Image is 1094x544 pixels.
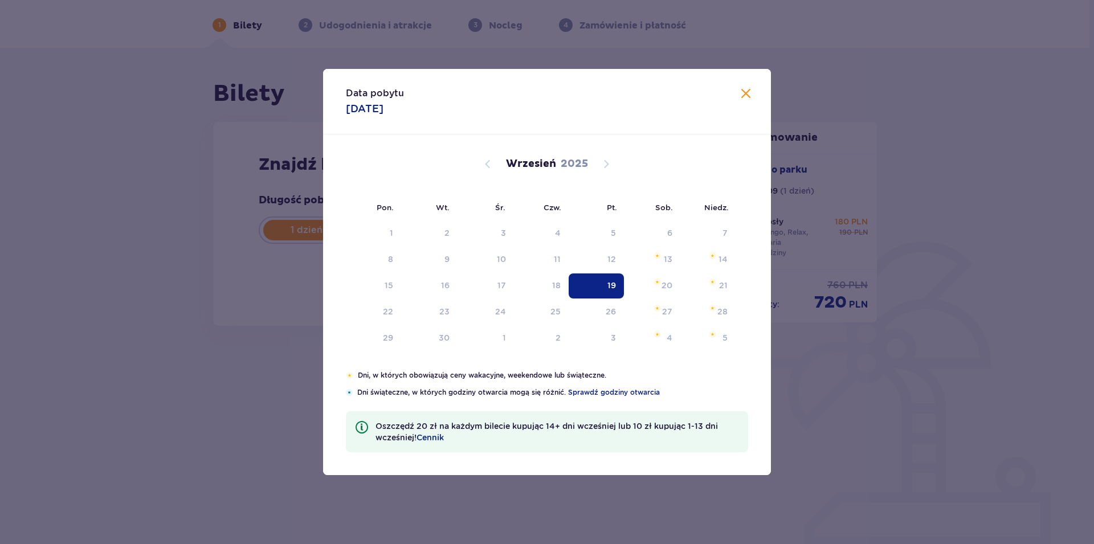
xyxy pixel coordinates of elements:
div: 16 [441,280,450,291]
div: 25 [550,306,561,317]
td: niedziela, 28 września 2025 [680,300,736,325]
small: Pon. [377,203,394,212]
div: Calendar [323,134,771,370]
td: Not available. sobota, 6 września 2025 [624,221,680,246]
td: poniedziałek, 15 września 2025 [346,273,401,298]
div: 5 [611,227,616,239]
td: piątek, 12 września 2025 [569,247,624,272]
td: Not available. środa, 3 września 2025 [458,221,514,246]
small: Czw. [544,203,561,212]
td: sobota, 4 października 2025 [624,326,680,351]
td: czwartek, 11 września 2025 [514,247,569,272]
div: 24 [495,306,506,317]
div: 19 [607,280,616,291]
div: 13 [664,253,672,265]
div: 1 [390,227,393,239]
td: niedziela, 21 września 2025 [680,273,736,298]
div: 15 [385,280,393,291]
td: sobota, 27 września 2025 [624,300,680,325]
td: środa, 17 września 2025 [458,273,514,298]
td: Not available. niedziela, 7 września 2025 [680,221,736,246]
td: Not available. czwartek, 4 września 2025 [514,221,569,246]
td: Not available. poniedziałek, 8 września 2025 [346,247,401,272]
td: niedziela, 14 września 2025 [680,247,736,272]
div: 2 [444,227,450,239]
td: Not available. piątek, 5 września 2025 [569,221,624,246]
div: 17 [497,280,506,291]
small: Sob. [655,203,673,212]
div: 20 [662,280,672,291]
td: poniedziałek, 29 września 2025 [346,326,401,351]
td: czwartek, 18 września 2025 [514,273,569,298]
td: czwartek, 2 października 2025 [514,326,569,351]
td: piątek, 3 października 2025 [569,326,624,351]
td: czwartek, 25 września 2025 [514,300,569,325]
td: sobota, 20 września 2025 [624,273,680,298]
div: 12 [607,253,616,265]
td: Not available. wtorek, 2 września 2025 [401,221,458,246]
div: 27 [662,306,672,317]
div: 3 [501,227,506,239]
small: Wt. [436,203,450,212]
div: 9 [444,253,450,265]
p: 2025 [561,157,588,171]
div: 10 [497,253,506,265]
td: środa, 1 października 2025 [458,326,514,351]
td: poniedziałek, 22 września 2025 [346,300,401,325]
div: 22 [383,306,393,317]
p: Wrzesień [506,157,556,171]
div: 11 [554,253,561,265]
td: sobota, 13 września 2025 [624,247,680,272]
td: wtorek, 23 września 2025 [401,300,458,325]
small: Śr. [495,203,505,212]
td: wtorek, 9 września 2025 [401,247,458,272]
td: niedziela, 5 października 2025 [680,326,736,351]
td: wtorek, 30 września 2025 [401,326,458,351]
div: 6 [667,227,672,239]
td: środa, 24 września 2025 [458,300,514,325]
div: 8 [388,253,393,265]
div: 4 [555,227,561,239]
td: Not available. poniedziałek, 1 września 2025 [346,221,401,246]
div: 26 [606,306,616,317]
div: 18 [552,280,561,291]
small: Niedz. [704,203,729,212]
small: Pt. [607,203,617,212]
td: Selected. piątek, 19 września 2025 [569,273,624,298]
td: środa, 10 września 2025 [458,247,514,272]
td: wtorek, 16 września 2025 [401,273,458,298]
div: 23 [439,306,450,317]
td: piątek, 26 września 2025 [569,300,624,325]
